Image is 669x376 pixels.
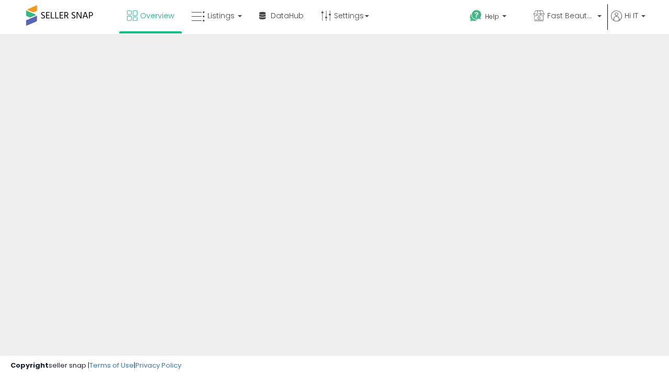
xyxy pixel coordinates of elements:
[140,10,174,21] span: Overview
[207,10,235,21] span: Listings
[10,360,49,370] strong: Copyright
[611,10,645,34] a: Hi IT
[10,361,181,371] div: seller snap | |
[135,360,181,370] a: Privacy Policy
[469,9,482,22] i: Get Help
[271,10,304,21] span: DataHub
[625,10,638,21] span: Hi IT
[462,2,524,34] a: Help
[547,10,594,21] span: Fast Beauty ([GEOGRAPHIC_DATA])
[89,360,134,370] a: Terms of Use
[485,12,499,21] span: Help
